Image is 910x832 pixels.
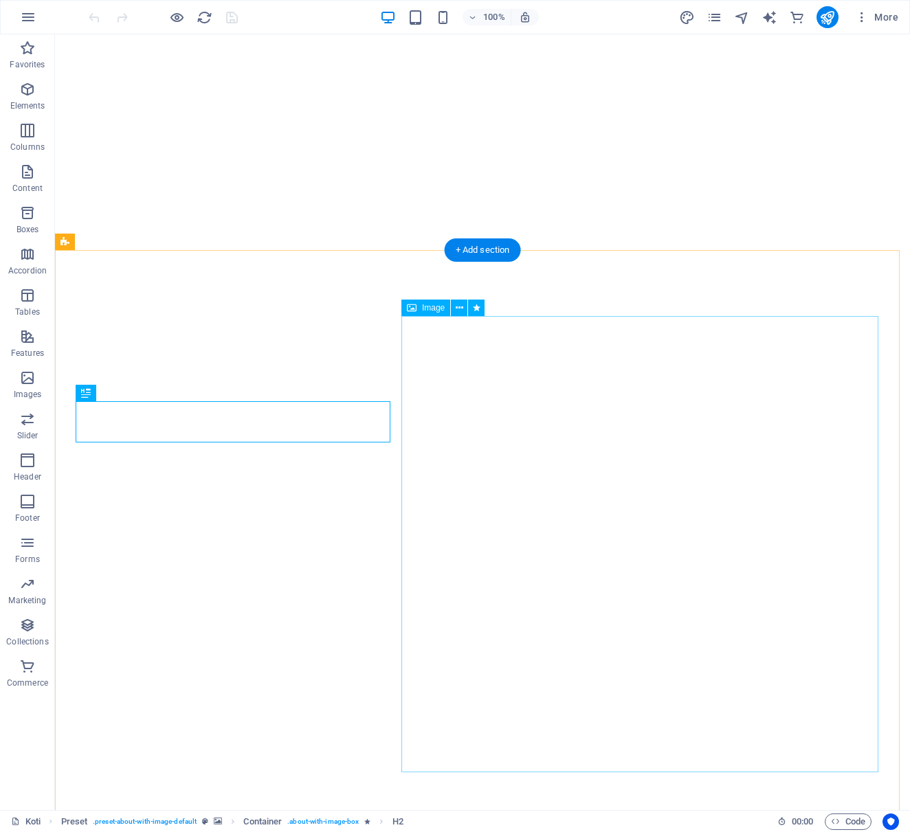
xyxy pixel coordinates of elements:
[734,10,750,25] i: Navigator
[777,813,814,830] h6: Session time
[61,813,88,830] span: Click to select. Double-click to edit
[519,11,531,23] i: On resize automatically adjust zoom level to fit chosen device.
[817,6,839,28] button: publish
[831,813,865,830] span: Code
[12,183,43,194] p: Content
[789,10,805,25] i: Commerce
[202,818,208,825] i: This element is a customizable preset
[7,677,48,688] p: Commerce
[463,9,511,25] button: 100%
[789,9,806,25] button: commerce
[679,9,696,25] button: design
[825,813,872,830] button: Code
[850,6,904,28] button: More
[196,9,212,25] button: reload
[707,9,723,25] button: pages
[734,9,751,25] button: navigator
[287,813,359,830] span: . about-with-image-box
[422,304,445,312] span: Image
[15,554,40,565] p: Forms
[8,265,47,276] p: Accordion
[17,430,38,441] p: Slider
[197,10,212,25] i: Reload page
[792,813,813,830] span: 00 00
[15,513,40,524] p: Footer
[762,10,777,25] i: AI Writer
[15,306,40,317] p: Tables
[883,813,899,830] button: Usercentrics
[819,10,835,25] i: Publish
[8,595,46,606] p: Marketing
[11,348,44,359] p: Features
[14,471,41,482] p: Header
[243,813,282,830] span: Click to select. Double-click to edit
[93,813,197,830] span: . preset-about-with-image-default
[61,813,403,830] nav: breadcrumb
[801,816,803,827] span: :
[11,813,41,830] a: Click to cancel selection. Double-click to open Pages
[10,59,45,70] p: Favorites
[10,142,45,153] p: Columns
[168,9,185,25] button: Click here to leave preview mode and continue editing
[364,818,370,825] i: Element contains an animation
[16,224,39,235] p: Boxes
[392,813,403,830] span: Click to select. Double-click to edit
[762,9,778,25] button: text_generator
[6,636,48,647] p: Collections
[855,10,898,24] span: More
[445,238,521,262] div: + Add section
[679,10,695,25] i: Design (Ctrl+Alt+Y)
[10,100,45,111] p: Elements
[14,389,42,400] p: Images
[483,9,505,25] h6: 100%
[707,10,722,25] i: Pages (Ctrl+Alt+S)
[214,818,222,825] i: This element contains a background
